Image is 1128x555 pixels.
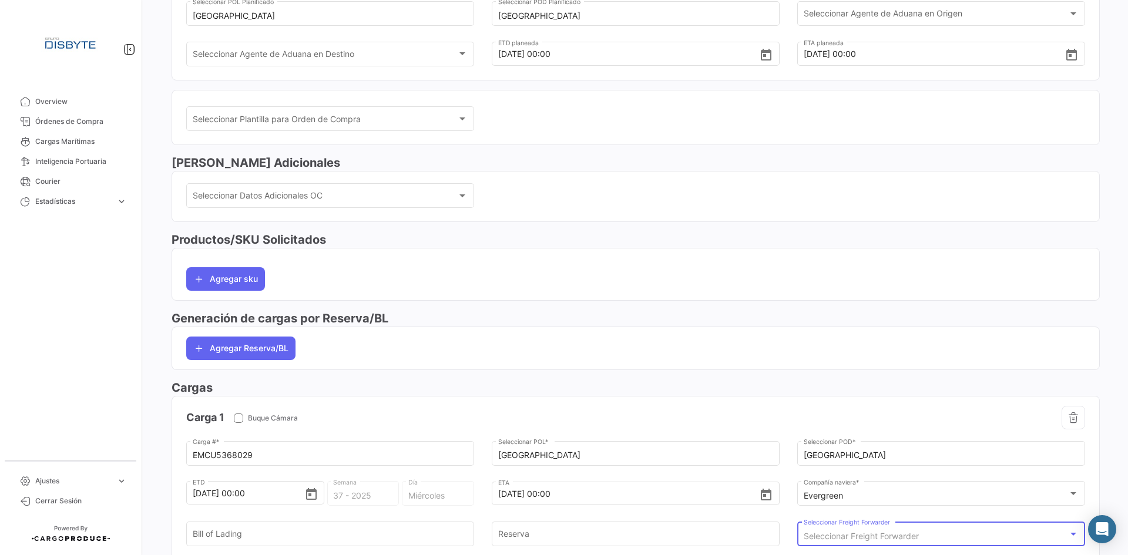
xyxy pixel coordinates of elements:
[193,473,304,514] input: Seleccionar una fecha
[498,33,760,75] input: Seleccionar una fecha
[193,193,458,203] span: Seleccionar Datos Adicionales OC
[35,116,127,127] span: Órdenes de Compra
[804,531,919,541] span: Seleccionar Freight Forwarder
[35,196,112,207] span: Estadísticas
[804,450,1079,460] input: Escriba para buscar...
[193,51,458,61] span: Seleccionar Agente de Aduana en Destino
[759,48,773,60] button: Open calendar
[1088,515,1116,543] div: Abrir Intercom Messenger
[498,11,774,21] input: Escriba para buscar...
[186,267,265,291] button: Agregar sku
[759,487,773,500] button: Open calendar
[248,413,298,423] span: Buque Cámara
[35,136,127,147] span: Cargas Marítimas
[35,176,127,187] span: Courier
[193,116,458,126] span: Seleccionar Plantilla para Orden de Compra
[9,92,132,112] a: Overview
[498,450,774,460] input: Escriba para buscar...
[304,487,318,500] button: Open calendar
[9,112,132,132] a: Órdenes de Compra
[186,409,224,426] h4: Carga 1
[35,476,112,486] span: Ajustes
[172,310,1100,327] h3: Generación de cargas por Reserva/BL
[498,473,760,514] input: Seleccionar una fecha
[116,476,127,486] span: expand_more
[186,337,296,360] button: Agregar Reserva/BL
[172,379,1100,396] h3: Cargas
[804,33,1065,75] input: Seleccionar una fecha
[9,132,132,152] a: Cargas Marítimas
[9,152,132,171] a: Inteligencia Portuaria
[35,156,127,167] span: Inteligencia Portuaria
[9,171,132,191] a: Courier
[193,11,468,21] input: Escriba para buscar...
[172,154,1100,171] h3: [PERSON_NAME] Adicionales
[1065,48,1079,60] button: Open calendar
[35,496,127,506] span: Cerrar Sesión
[804,11,1069,21] span: Seleccionar Agente de Aduana en Origen
[116,196,127,207] span: expand_more
[172,231,1100,248] h3: Productos/SKU Solicitados
[35,96,127,107] span: Overview
[41,14,100,73] img: Logo+disbyte.jpeg
[804,490,843,500] mat-select-trigger: Evergreen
